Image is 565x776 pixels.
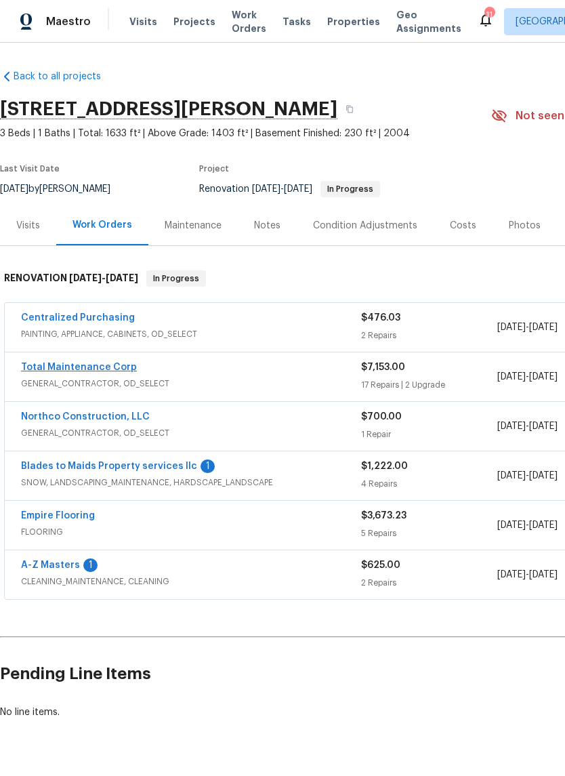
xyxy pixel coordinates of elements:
[254,219,280,232] div: Notes
[497,570,526,579] span: [DATE]
[361,527,497,540] div: 5 Repairs
[529,520,558,530] span: [DATE]
[361,462,408,471] span: $1,222.00
[529,422,558,431] span: [DATE]
[173,15,215,28] span: Projects
[21,476,361,489] span: SNOW, LANDSCAPING_MAINTENANCE, HARDSCAPE_LANDSCAPE
[529,372,558,382] span: [DATE]
[282,17,311,26] span: Tasks
[148,272,205,285] span: In Progress
[69,273,102,283] span: [DATE]
[16,219,40,232] div: Visits
[21,426,361,440] span: GENERAL_CONTRACTOR, OD_SELECT
[322,185,379,193] span: In Progress
[497,520,526,530] span: [DATE]
[497,372,526,382] span: [DATE]
[232,8,266,35] span: Work Orders
[497,568,558,581] span: -
[21,575,361,588] span: CLEANING_MAINTENANCE, CLEANING
[106,273,138,283] span: [DATE]
[361,560,400,570] span: $625.00
[361,477,497,491] div: 4 Repairs
[509,219,541,232] div: Photos
[4,270,138,287] h6: RENOVATION
[497,471,526,481] span: [DATE]
[21,511,95,520] a: Empire Flooring
[252,184,312,194] span: -
[361,378,497,392] div: 17 Repairs | 2 Upgrade
[497,323,526,332] span: [DATE]
[201,460,215,473] div: 1
[361,363,405,372] span: $7,153.00
[46,15,91,28] span: Maestro
[21,363,137,372] a: Total Maintenance Corp
[284,184,312,194] span: [DATE]
[497,321,558,334] span: -
[497,420,558,433] span: -
[327,15,380,28] span: Properties
[72,218,132,232] div: Work Orders
[199,165,229,173] span: Project
[529,570,558,579] span: [DATE]
[497,370,558,384] span: -
[361,511,406,520] span: $3,673.23
[199,184,380,194] span: Renovation
[361,412,402,422] span: $700.00
[21,462,197,471] a: Blades to Maids Property services llc
[497,422,526,431] span: [DATE]
[361,576,497,590] div: 2 Repairs
[313,219,417,232] div: Condition Adjustments
[21,560,80,570] a: A-Z Masters
[484,8,494,22] div: 11
[21,327,361,341] span: PAINTING, APPLIANCE, CABINETS, OD_SELECT
[361,428,497,441] div: 1 Repair
[497,518,558,532] span: -
[361,329,497,342] div: 2 Repairs
[21,412,150,422] a: Northco Construction, LLC
[497,469,558,483] span: -
[529,323,558,332] span: [DATE]
[21,525,361,539] span: FLOORING
[165,219,222,232] div: Maintenance
[450,219,476,232] div: Costs
[69,273,138,283] span: -
[396,8,461,35] span: Geo Assignments
[21,377,361,390] span: GENERAL_CONTRACTOR, OD_SELECT
[337,97,362,121] button: Copy Address
[252,184,280,194] span: [DATE]
[529,471,558,481] span: [DATE]
[129,15,157,28] span: Visits
[83,558,98,572] div: 1
[21,313,135,323] a: Centralized Purchasing
[361,313,400,323] span: $476.03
